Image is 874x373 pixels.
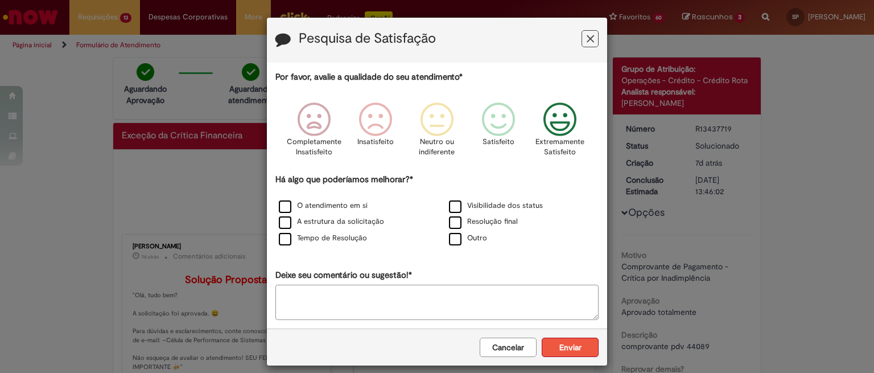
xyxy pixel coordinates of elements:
[287,137,341,158] p: Completamente Insatisfeito
[449,233,487,244] label: Outro
[275,71,463,83] label: Por favor, avalie a qualidade do seu atendimento*
[275,269,412,281] label: Deixe seu comentário ou sugestão!*
[279,216,384,227] label: A estrutura da solicitação
[480,338,537,357] button: Cancelar
[279,233,367,244] label: Tempo de Resolução
[469,94,527,172] div: Satisfeito
[542,338,599,357] button: Enviar
[275,174,599,247] div: Há algo que poderíamos melhorar?*
[299,31,436,46] label: Pesquisa de Satisfação
[483,137,514,147] p: Satisfeito
[347,94,405,172] div: Insatisfeito
[417,137,457,158] p: Neutro ou indiferente
[449,200,543,211] label: Visibilidade dos status
[408,94,466,172] div: Neutro ou indiferente
[357,137,394,147] p: Insatisfeito
[535,137,584,158] p: Extremamente Satisfeito
[449,216,518,227] label: Resolução final
[531,94,589,172] div: Extremamente Satisfeito
[285,94,343,172] div: Completamente Insatisfeito
[279,200,368,211] label: O atendimento em si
